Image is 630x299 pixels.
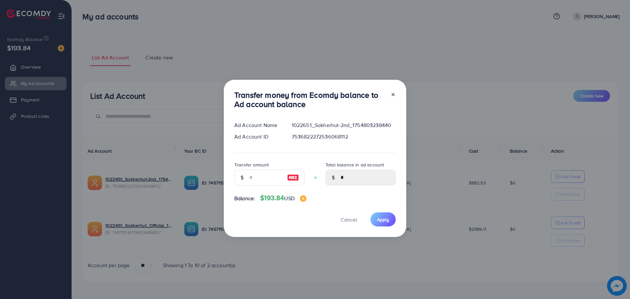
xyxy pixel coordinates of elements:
div: 1022651_Sokherhut-2nd_1754803238440 [286,121,401,129]
span: USD [284,195,294,202]
span: Balance: [234,195,255,202]
label: Transfer amount [234,161,269,168]
img: image [287,174,299,182]
h4: $193.84 [260,194,306,202]
div: Ad Account Name [229,121,286,129]
button: Apply [370,212,396,226]
span: Cancel [341,216,357,223]
label: Total balance in ad account [325,161,384,168]
h3: Transfer money from Ecomdy balance to Ad account balance [234,90,385,109]
div: Ad Account ID [229,133,286,140]
div: 7536822272536068112 [286,133,401,140]
button: Cancel [332,212,365,226]
img: image [300,195,306,202]
span: Apply [377,216,389,223]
